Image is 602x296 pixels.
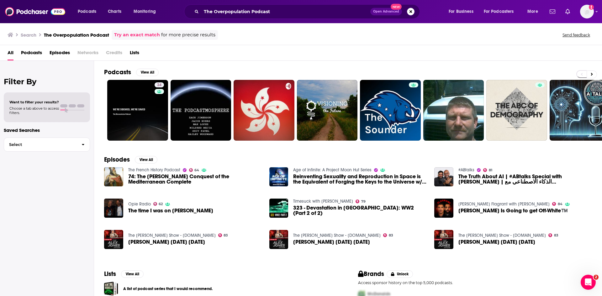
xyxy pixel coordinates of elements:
a: Show notifications dropdown [547,6,558,17]
span: 74: The [PERSON_NAME] Conquest of the Mediterranean Complete [128,174,262,184]
img: 323 - Devastation in Asia: WW2 (Part 2 of 2) [269,199,288,218]
span: Want to filter your results? [9,100,59,104]
img: Reinventing Sexuality and Reproduction in Space is the Equivalent of Forging the Keys to the Univ... [269,167,288,186]
img: Alex Jones 2022-Dec-02 Friday [104,230,123,249]
span: 79 [361,200,366,203]
a: 62 [153,202,163,206]
a: The French History Podcast [128,167,180,173]
img: Alex Jones 2023-Feb-20 Monday [434,230,453,249]
span: All [8,48,13,60]
a: The Alex Jones Show - Infowars.com [128,233,216,238]
button: View All [121,270,144,278]
a: PodcastsView All [104,68,159,76]
h2: Brands [358,270,384,278]
a: 83 [218,233,228,237]
img: User Profile [580,5,594,18]
button: Open AdvancedNew [370,8,402,15]
button: Send feedback [561,32,592,38]
a: Podchaser - Follow, Share and Rate Podcasts [5,6,65,18]
a: EpisodesView All [104,156,157,164]
button: open menu [523,7,546,17]
img: Ghislaine Maxwell Is Going to get Off-White™️ [434,199,453,218]
a: 64 [189,168,199,172]
button: View All [136,69,159,76]
span: The Truth About AI | #ABtalks Special with [PERSON_NAME] | الذكاء الاصطناعي مع [PERSON_NAME] [458,174,592,184]
a: Opie Radio [128,201,151,207]
a: Reinventing Sexuality and Reproduction in Space is the Equivalent of Forging the Keys to the Univ... [293,174,427,184]
span: 2 [594,275,599,280]
p: Access sponsor history on the top 5,000 podcasts. [358,280,592,285]
a: Alex Jones 2022-Dec-02 Friday [128,239,205,245]
button: open menu [73,7,104,17]
h2: Filter By [4,77,90,86]
a: 24 [155,82,164,87]
span: Episodes [50,48,70,60]
span: Charts [108,7,121,16]
a: Show notifications dropdown [563,6,573,17]
a: The time I was on Joe Rogan [104,199,123,218]
a: The Alex Jones Show - Infowars.com [293,233,381,238]
span: 83 [554,234,558,237]
button: open menu [480,7,523,17]
h2: Lists [104,270,116,278]
a: 83 [383,233,393,237]
span: [PERSON_NAME] [DATE] [DATE] [128,239,205,245]
div: Search podcasts, credits, & more... [190,4,426,19]
span: 323 - Devastation in [GEOGRAPHIC_DATA]: WW2 (Part 2 of 2) [293,205,427,216]
a: A list of podcast series that I would recommend. [123,285,213,292]
a: A list of podcast series that I would recommend. [104,282,118,296]
span: New [391,4,402,10]
a: The Alex Jones Show - Infowars.com [458,233,546,238]
span: For Podcasters [484,7,514,16]
a: Lists [130,48,139,60]
button: Select [4,138,90,152]
span: 84 [558,203,562,205]
a: The Truth About AI | #ABtalks Special with Mo Gawdat | الذكاء الاصطناعي مع محمد جودت [434,167,453,186]
span: Open Advanced [373,10,399,13]
span: Select [4,143,77,147]
button: open menu [129,7,164,17]
span: 83 [389,234,393,237]
a: Alex Jones 2023-Jan-26 Thursday [269,230,288,249]
a: Podcasts [21,48,42,60]
h3: Search [21,32,36,38]
span: 83 [224,234,228,237]
h2: Podcasts [104,68,131,76]
a: Ghislaine Maxwell Is Going to get Off-White™️ [458,208,568,213]
a: Try an exact match [114,31,160,39]
h2: Episodes [104,156,130,164]
span: 24 [157,82,161,88]
a: Andrew Schulz's Flagrant with Akaash Singh [458,201,550,207]
a: 323 - Devastation in Asia: WW2 (Part 2 of 2) [293,205,427,216]
span: 62 [159,203,163,205]
a: 79 [356,200,366,203]
a: Timesuck with Dan Cummins [293,199,353,204]
span: [PERSON_NAME] [DATE] [DATE] [293,239,370,245]
a: 81 [483,168,492,172]
a: ListsView All [104,270,144,278]
span: [PERSON_NAME] [DATE] [DATE] [458,239,535,245]
span: [PERSON_NAME] Is Going to get Off-White™️ [458,208,568,213]
span: Choose a tab above to access filters. [9,106,59,115]
span: Logged in as WesBurdett [580,5,594,18]
a: Charts [104,7,125,17]
span: 64 [194,169,199,172]
input: Search podcasts, credits, & more... [201,7,370,17]
iframe: Intercom live chat [581,275,596,290]
span: 81 [489,169,492,172]
span: More [527,7,538,16]
img: 74: The Norman Conquest of the Mediterranean Complete [104,167,123,186]
a: Alex Jones 2023-Feb-20 Monday [458,239,535,245]
h3: The Overpopulation Podcast [44,32,109,38]
a: 84 [552,202,562,206]
svg: Add a profile image [589,5,594,10]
